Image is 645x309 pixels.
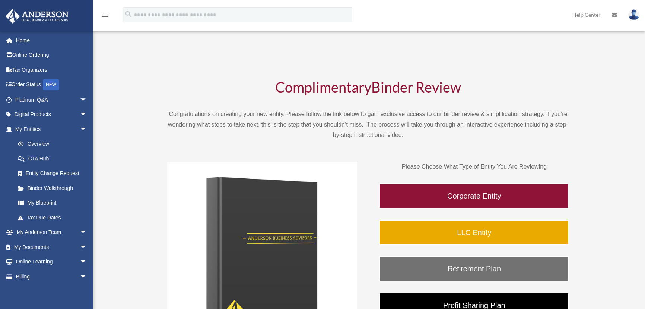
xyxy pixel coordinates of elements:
[628,9,639,20] img: User Pic
[80,225,95,240] span: arrow_drop_down
[101,13,109,19] a: menu
[5,92,98,107] a: Platinum Q&Aarrow_drop_down
[10,210,98,225] a: Tax Due Dates
[10,151,98,166] a: CTA Hub
[5,284,98,299] a: Events Calendar
[80,240,95,255] span: arrow_drop_down
[80,92,95,107] span: arrow_drop_down
[101,10,109,19] i: menu
[80,255,95,270] span: arrow_drop_down
[80,122,95,137] span: arrow_drop_down
[379,162,569,172] p: Please Choose What Type of Entity You Are Reviewing
[10,196,98,210] a: My Blueprint
[379,256,569,281] a: Retirement Plan
[5,107,98,122] a: Digital Productsarrow_drop_down
[10,166,98,181] a: Entity Change Request
[10,181,95,196] a: Binder Walkthrough
[124,10,133,18] i: search
[5,48,98,63] a: Online Ordering
[275,78,371,96] span: Complimentary
[5,255,98,269] a: Online Learningarrow_drop_down
[80,269,95,284] span: arrow_drop_down
[5,269,98,284] a: Billingarrow_drop_down
[371,78,461,96] span: Binder Review
[10,137,98,152] a: Overview
[5,122,98,137] a: My Entitiesarrow_drop_down
[5,62,98,77] a: Tax Organizers
[43,79,59,90] div: NEW
[5,77,98,93] a: Order StatusNEW
[5,33,98,48] a: Home
[379,220,569,245] a: LLC Entity
[167,109,569,140] p: Congratulations on creating your new entity. Please follow the link below to gain exclusive acces...
[3,9,71,24] img: Anderson Advisors Platinum Portal
[5,240,98,255] a: My Documentsarrow_drop_down
[379,183,569,209] a: Corporate Entity
[80,107,95,122] span: arrow_drop_down
[5,225,98,240] a: My Anderson Teamarrow_drop_down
